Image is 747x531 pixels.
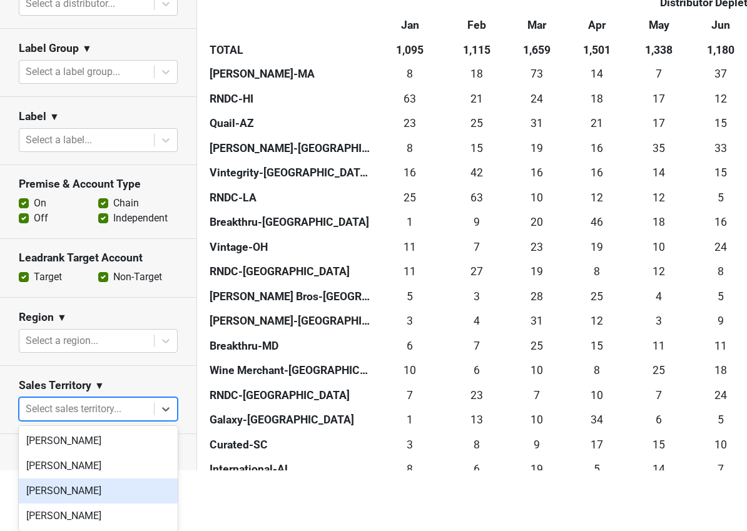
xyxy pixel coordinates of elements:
div: 73 [509,66,565,82]
td: 15.667 [373,161,447,186]
div: 7 [629,387,688,403]
th: RNDC-LA [206,185,373,210]
th: Curated-SC [206,432,373,457]
th: TOTAL [206,36,373,61]
td: 33.5 [567,408,626,433]
td: 23.01 [506,235,567,260]
div: 63 [376,91,444,107]
th: &nbsp;: activate to sort column ascending [206,14,373,36]
div: 9 [450,214,504,230]
td: 11.48 [373,260,447,285]
td: 63 [447,185,506,210]
div: 12 [629,263,688,280]
td: 7.5 [567,358,626,383]
td: 16.666 [626,111,691,136]
th: 1,501 [567,36,626,61]
td: 24.81 [567,284,626,309]
div: 8 [450,437,504,453]
div: 3 [376,437,444,453]
div: 8 [571,263,624,280]
div: 20 [509,214,565,230]
th: International-AL [206,457,373,482]
td: 9.85 [626,235,691,260]
div: 19 [571,239,624,255]
td: 42.003 [447,161,506,186]
th: Quail-AZ [206,111,373,136]
div: 16 [571,164,624,181]
h3: Label Group [19,42,79,55]
h3: Region [19,311,54,324]
label: Independent [113,211,168,226]
td: 11.833 [626,185,691,210]
td: 3.32 [626,309,691,334]
td: 12.12 [626,260,691,285]
div: 7 [450,338,504,354]
td: 8.499 [373,62,447,87]
div: 10 [571,387,624,403]
td: 8.167 [447,432,506,457]
td: 45.5 [567,210,626,235]
span: ▼ [49,109,59,124]
div: 16 [571,140,624,156]
div: 9 [509,437,565,453]
div: 11 [376,263,444,280]
h3: Premise & Account Type [19,178,178,191]
td: 10.333 [506,408,567,433]
div: 46 [571,214,624,230]
div: 10 [376,362,444,378]
td: 16.49 [567,136,626,161]
div: 5 [376,288,444,305]
th: RNDC-[GEOGRAPHIC_DATA] [206,383,373,408]
td: 3.333 [373,432,447,457]
th: Apr: activate to sort column ascending [567,14,626,36]
div: 14 [629,461,688,477]
div: 25 [376,190,444,206]
td: 9.667 [567,383,626,408]
td: 18.52 [506,136,567,161]
th: Vintage-OH [206,235,373,260]
div: 14 [571,66,624,82]
div: 31 [509,313,565,329]
td: 12.16 [567,309,626,334]
div: 18 [450,66,504,82]
td: 6.167 [447,457,506,482]
div: 8 [376,140,444,156]
div: 63 [450,190,504,206]
div: 6 [450,461,504,477]
td: 11.001 [626,333,691,358]
div: 3 [450,288,504,305]
th: 1,115 [447,36,506,61]
td: 28.16 [506,284,567,309]
div: 8 [376,66,444,82]
td: 12.667 [447,408,506,433]
span: ▼ [82,41,92,56]
div: 12 [629,190,688,206]
div: 25 [571,288,624,305]
td: 3.5 [447,309,506,334]
td: 15.668 [506,161,567,186]
div: 15 [629,437,688,453]
td: 3.48 [373,309,447,334]
div: 16 [509,164,565,181]
div: 31 [509,115,565,131]
span: ▼ [57,310,67,325]
div: 21 [571,115,624,131]
div: 6 [629,412,688,428]
div: 19 [509,461,565,477]
td: 13.834 [626,161,691,186]
div: 10 [509,412,565,428]
th: RNDC-[GEOGRAPHIC_DATA] [206,260,373,285]
th: Breakthru-[GEOGRAPHIC_DATA] [206,210,373,235]
td: 21.498 [567,111,626,136]
td: 1 [373,210,447,235]
td: 14.333 [567,62,626,87]
div: 23 [450,387,504,403]
td: 23.3 [447,383,506,408]
div: 19 [509,140,565,156]
td: 8.32 [567,260,626,285]
td: 14.668 [567,333,626,358]
td: 24.667 [506,333,567,358]
div: 1 [376,214,444,230]
td: 27.14 [447,260,506,285]
td: 34.68 [626,136,691,161]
